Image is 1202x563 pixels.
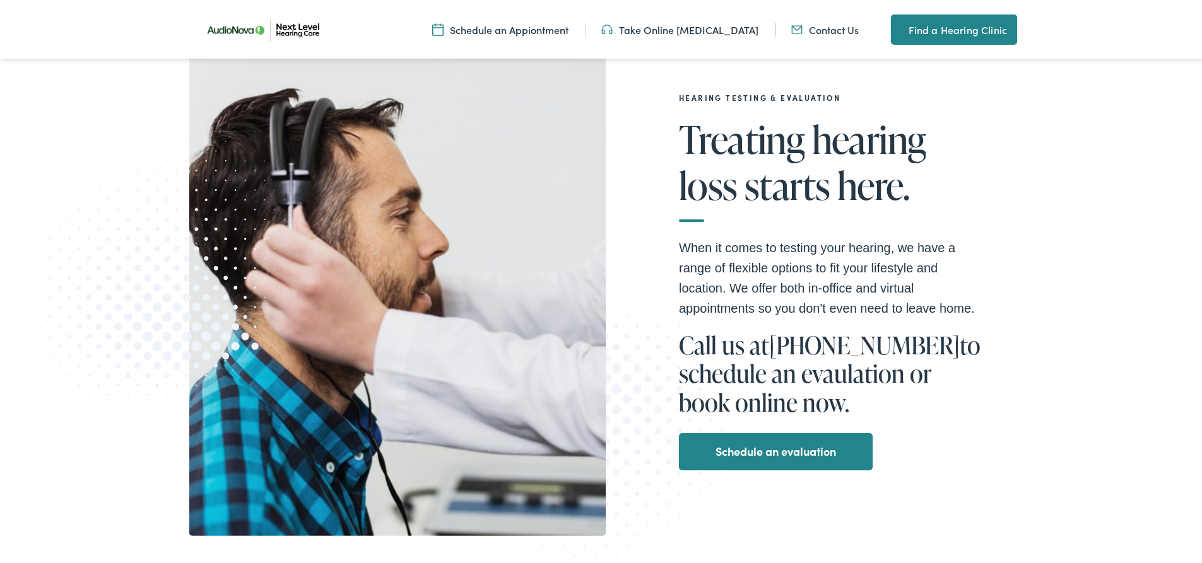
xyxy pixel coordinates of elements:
[891,13,1017,43] a: Find a Hearing Clinic
[601,21,758,35] a: Take Online [MEDICAL_DATA]
[679,329,982,415] h1: Call us at to schedule an evaulation or book online now.
[791,21,859,35] a: Contact Us
[891,20,902,35] img: A map pin icon in teal indicates location-related features or services.
[812,117,926,158] span: hearing
[679,117,804,158] span: Treating
[679,163,738,204] span: loss
[716,439,836,460] a: Schedule an evaluation
[745,163,830,204] span: starts
[432,21,569,35] a: Schedule an Appiontment
[679,91,982,100] h2: Hearing Testing & Evaluation
[837,163,910,204] span: here.
[189,26,606,533] img: Man getting his hearing tested at Next Level Hearing Care in VA, DE, MS, and NC.
[601,21,613,35] img: An icon symbolizing headphones, colored in teal, suggests audio-related services or features.
[432,21,444,35] img: Calendar icon representing the ability to schedule a hearing test or hearing aid appointment at N...
[679,236,982,316] p: When it comes to testing your hearing, we have a range of flexible options to fit your lifestyle ...
[791,21,803,35] img: An icon representing mail communication is presented in a unique teal color.
[769,327,960,359] a: [PHONE_NUMBER]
